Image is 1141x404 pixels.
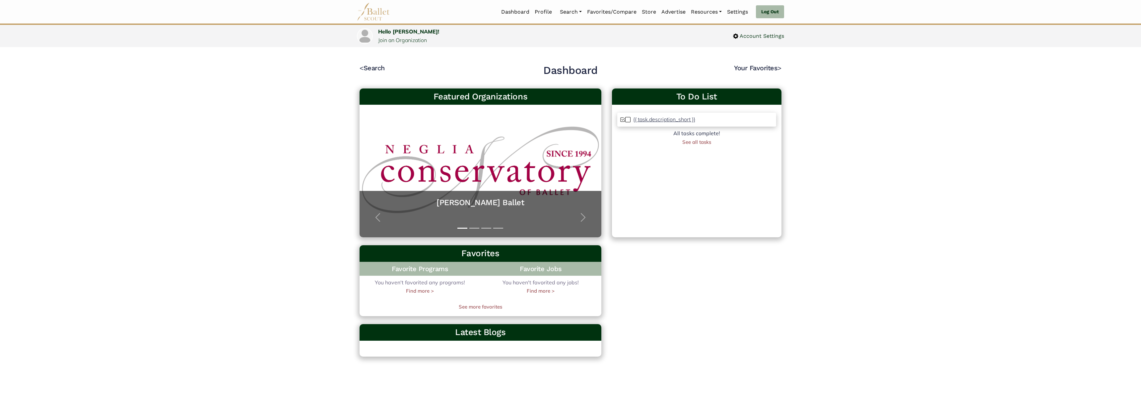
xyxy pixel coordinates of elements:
a: Store [639,5,659,19]
a: Find more > [406,287,434,295]
button: Slide 3 [481,224,491,232]
a: Your Favorites> [734,64,781,72]
a: See more favorites [360,303,601,311]
a: Find more > [527,287,555,295]
a: Favorites/Compare [584,5,639,19]
a: Advertise [659,5,688,19]
div: All tasks complete! [617,129,776,138]
h3: Latest Blogs [365,327,596,338]
a: Account Settings [733,32,784,40]
a: See all tasks [682,139,711,145]
code: < [360,64,364,72]
a: Profile [532,5,555,19]
h4: Favorite Jobs [480,262,601,276]
a: Search [557,5,584,19]
a: Resources [688,5,724,19]
h3: Favorites [365,248,596,259]
a: Dashboard [499,5,532,19]
img: profile picture [358,29,372,43]
a: Log Out [756,5,784,19]
a: Settings [724,5,751,19]
button: Slide 2 [469,224,479,232]
h4: Favorite Programs [360,262,480,276]
div: You haven't favorited any jobs! [480,278,601,295]
a: <Search [360,64,385,72]
span: Account Settings [738,32,784,40]
p: {{ task.description_short }} [633,116,695,123]
button: Slide 1 [457,224,467,232]
h3: Featured Organizations [365,91,596,102]
a: Hello [PERSON_NAME]! [378,28,439,35]
a: Join an Organization [378,37,427,43]
div: You haven't favorited any programs! [360,278,480,295]
code: > [777,64,781,72]
a: [PERSON_NAME] Ballet [366,198,595,208]
a: To Do List [617,91,776,102]
h2: Dashboard [543,64,598,78]
button: Slide 4 [493,224,503,232]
